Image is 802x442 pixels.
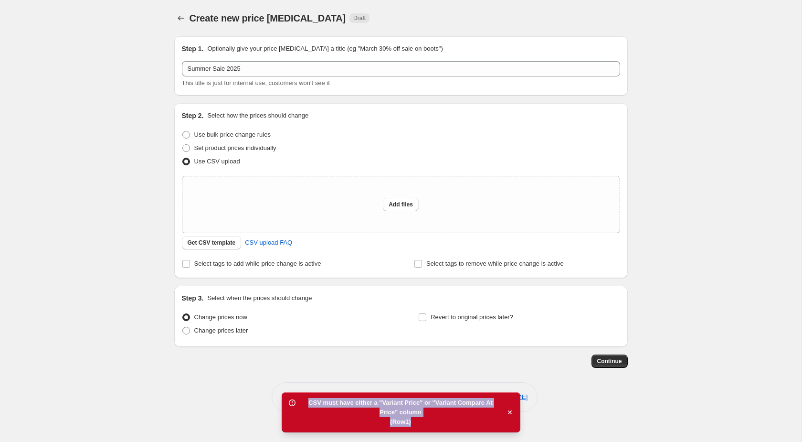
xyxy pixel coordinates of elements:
[190,13,346,23] span: Create new price [MEDICAL_DATA]
[194,260,321,267] span: Select tags to add while price change is active
[194,131,271,138] span: Use bulk price change rules
[245,238,292,248] span: CSV upload FAQ
[207,293,312,303] p: Select when the prices should change
[188,239,236,247] span: Get CSV template
[182,293,204,303] h2: Step 3.
[182,61,620,76] input: 30% off holiday sale
[207,111,308,120] p: Select how the prices should change
[383,198,419,211] button: Add files
[426,260,564,267] span: Select tags to remove while price change is active
[182,79,330,86] span: This title is just for internal use, customers won't see it
[182,111,204,120] h2: Step 2.
[194,158,240,165] span: Use CSV upload
[182,44,204,54] h2: Step 1.
[194,327,248,334] span: Change prices later
[194,144,276,151] span: Set product prices individually
[194,313,247,321] span: Change prices now
[174,11,188,25] button: Price change jobs
[207,44,443,54] p: Optionally give your price [MEDICAL_DATA] a title (eg "March 30% off sale on boots")
[239,235,298,250] a: CSV upload FAQ
[300,398,501,417] div: CSV must have either a "Variant Price" or "Variant Compare At Price" column
[353,14,366,22] span: Draft
[591,355,628,368] button: Continue
[431,313,513,321] span: Revert to original prices later?
[389,201,413,208] span: Add files
[597,357,622,365] span: Continue
[182,236,242,249] button: Get CSV template
[300,417,501,427] div: (Row 1 )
